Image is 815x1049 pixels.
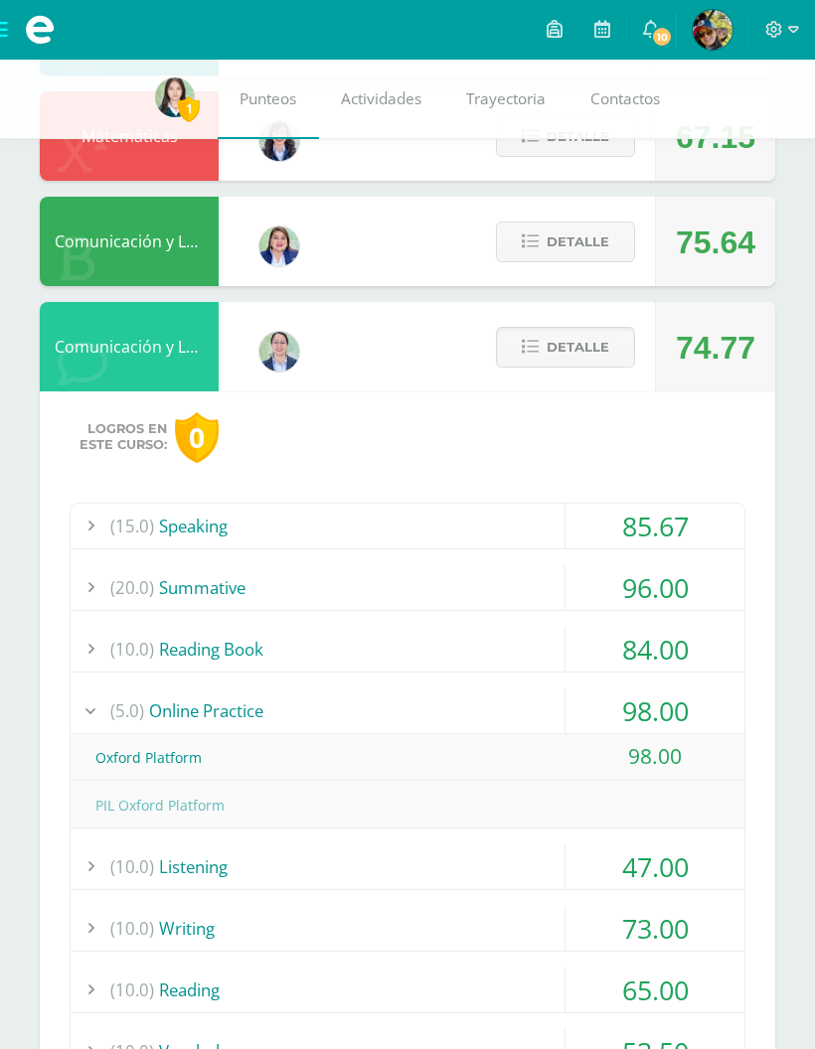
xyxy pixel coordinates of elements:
[341,88,421,109] span: Actividades
[71,844,744,889] div: Listening
[590,88,660,109] span: Contactos
[319,60,444,139] a: Actividades
[651,26,673,48] span: 10
[178,96,200,121] span: 1
[71,688,744,733] div: Online Practice
[496,327,635,368] button: Detalle
[566,906,744,951] div: 73.00
[110,968,154,1012] span: (10.0)
[110,906,154,951] span: (10.0)
[566,565,744,610] div: 96.00
[218,60,319,139] a: Punteos
[71,783,744,827] div: PIL Oxford Platform
[566,734,744,779] div: 98.00
[259,332,299,372] img: bdeda482c249daf2390eb3a441c038f2.png
[259,226,299,266] img: 97caf0f34450839a27c93473503a1ec1.png
[110,688,144,733] span: (5.0)
[496,222,635,262] button: Detalle
[71,906,744,951] div: Writing
[240,88,296,109] span: Punteos
[110,844,154,889] span: (10.0)
[566,627,744,672] div: 84.00
[466,88,546,109] span: Trayectoria
[693,10,733,50] img: 9328d5e98ceeb7b6b4c8a00374d795d3.png
[110,504,154,548] span: (15.0)
[566,844,744,889] div: 47.00
[71,504,744,548] div: Speaking
[40,197,219,286] div: Comunicación y Lenguaje Idioma Español
[110,565,154,610] span: (20.0)
[259,121,299,161] img: 01c6c64f30021d4204c203f22eb207bb.png
[566,968,744,1012] div: 65.00
[40,302,219,391] div: Comunicación y Lenguaje Inglés
[547,224,609,260] span: Detalle
[676,198,755,287] div: 75.64
[566,504,744,548] div: 85.67
[676,303,755,392] div: 74.77
[71,968,744,1012] div: Reading
[71,735,744,780] div: Oxford Platform
[80,421,167,453] span: Logros en este curso:
[444,60,569,139] a: Trayectoria
[110,627,154,672] span: (10.0)
[566,688,744,733] div: 98.00
[547,329,609,366] span: Detalle
[569,60,683,139] a: Contactos
[175,412,219,463] div: 0
[71,627,744,672] div: Reading Book
[155,77,195,117] img: 9e386c109338fe129f7304ee11bb0e09.png
[71,565,744,610] div: Summative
